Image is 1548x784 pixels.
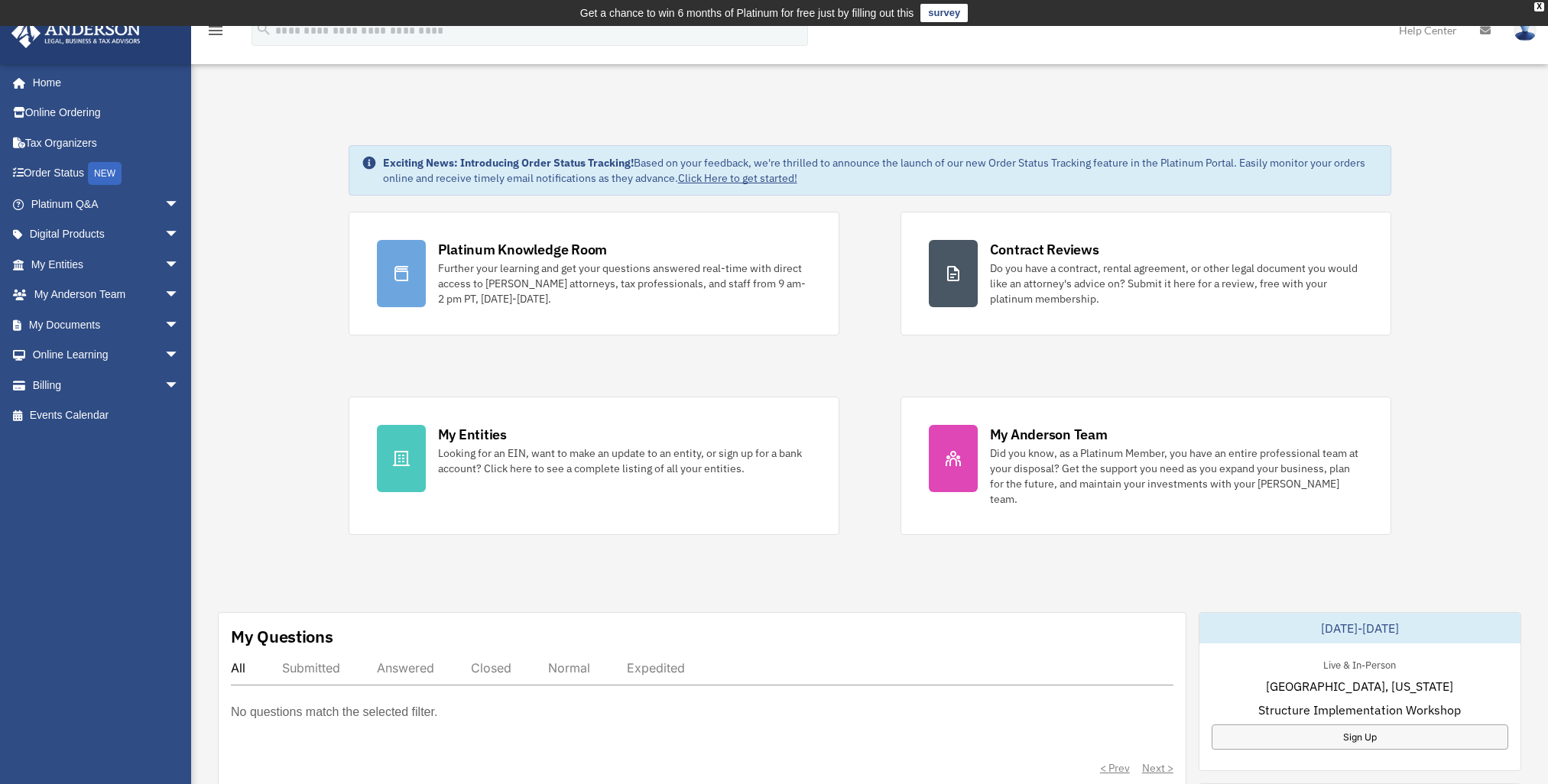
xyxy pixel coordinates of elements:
[1212,724,1508,750] a: Sign Up
[164,309,195,341] span: arrow_drop_down
[920,4,968,22] a: survey
[206,21,225,40] i: menu
[164,219,195,251] span: arrow_drop_down
[231,701,437,723] p: No questions match the selected filter.
[901,397,1391,535] a: My Anderson Team Did you know, as a Platinum Member, you have an entire professional team at your...
[164,340,195,371] span: arrow_drop_down
[438,445,811,476] div: Looking for an EIN, want to make an update to an entity, or sign up for a bank account? Click her...
[231,625,333,648] div: My Questions
[1199,613,1520,643] div: [DATE]-[DATE]
[164,189,195,220] span: arrow_drop_down
[990,261,1363,306] div: Do you have a contract, rental agreement, or other legal document you would like an attorney's ad...
[11,219,203,250] a: Digital Productsarrow_drop_down
[383,155,1378,186] div: Based on your feedback, we're thrilled to announce the launch of our new Order Status Tracking fe...
[1258,701,1461,719] span: Structure Implementation Workshop
[11,128,203,158] a: Tax Organizers
[901,212,1391,335] a: Contract Reviews Do you have a contract, rental agreement, or other legal document you would like...
[349,212,839,335] a: Platinum Knowledge Room Further your learning and get your questions answered real-time with dire...
[255,21,272,37] i: search
[11,158,203,190] a: Order StatusNEW
[11,280,203,310] a: My Anderson Teamarrow_drop_down
[11,309,203,340] a: My Documentsarrow_drop_down
[1534,2,1544,11] div: close
[11,340,203,371] a: Online Learningarrow_drop_down
[11,98,203,128] a: Online Ordering
[990,425,1108,444] div: My Anderson Team
[164,249,195,280] span: arrow_drop_down
[438,425,507,444] div: My Entities
[349,397,839,535] a: My Entities Looking for an EIN, want to make an update to an entity, or sign up for a bank accoun...
[206,27,225,40] a: menu
[438,261,811,306] div: Further your learning and get your questions answered real-time with direct access to [PERSON_NAM...
[282,660,340,675] div: Submitted
[164,370,195,401] span: arrow_drop_down
[7,18,145,48] img: Anderson Advisors Platinum Portal
[990,445,1363,507] div: Did you know, as a Platinum Member, you have an entire professional team at your disposal? Get th...
[164,280,195,311] span: arrow_drop_down
[88,162,122,185] div: NEW
[377,660,434,675] div: Answered
[990,240,1099,259] div: Contract Reviews
[11,249,203,280] a: My Entitiesarrow_drop_down
[11,400,203,431] a: Events Calendar
[627,660,685,675] div: Expedited
[11,67,195,98] a: Home
[231,660,245,675] div: All
[548,660,590,675] div: Normal
[1311,656,1408,672] div: Live & In-Person
[11,189,203,219] a: Platinum Q&Aarrow_drop_down
[438,240,608,259] div: Platinum Knowledge Room
[471,660,511,675] div: Closed
[383,156,634,170] strong: Exciting News: Introducing Order Status Tracking!
[11,370,203,400] a: Billingarrow_drop_down
[580,4,914,22] div: Get a chance to win 6 months of Platinum for free just by filling out this
[1266,677,1453,695] span: [GEOGRAPHIC_DATA], [US_STATE]
[678,171,797,185] a: Click Here to get started!
[1514,19,1537,41] img: User Pic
